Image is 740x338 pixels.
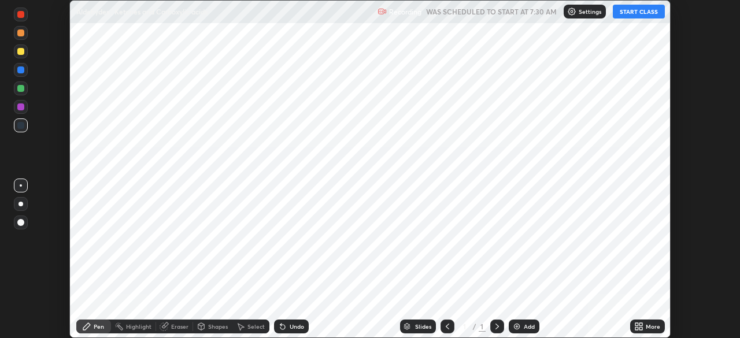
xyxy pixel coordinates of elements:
img: class-settings-icons [567,7,576,16]
div: Highlight [126,324,151,329]
div: Select [247,324,265,329]
div: Slides [415,324,431,329]
p: Aldehydes , Ketones and Carboxylic acids [76,7,208,16]
img: recording.375f2c34.svg [378,7,387,16]
div: Undo [290,324,304,329]
img: add-slide-button [512,322,521,331]
div: Eraser [171,324,188,329]
div: 1 [459,323,471,330]
p: Recording [389,8,421,16]
div: 1 [479,321,486,332]
div: Shapes [208,324,228,329]
p: Settings [579,9,601,14]
div: Pen [94,324,104,329]
h5: WAS SCHEDULED TO START AT 7:30 AM [426,6,557,17]
div: Add [524,324,535,329]
div: More [646,324,660,329]
div: / [473,323,476,330]
button: START CLASS [613,5,665,18]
